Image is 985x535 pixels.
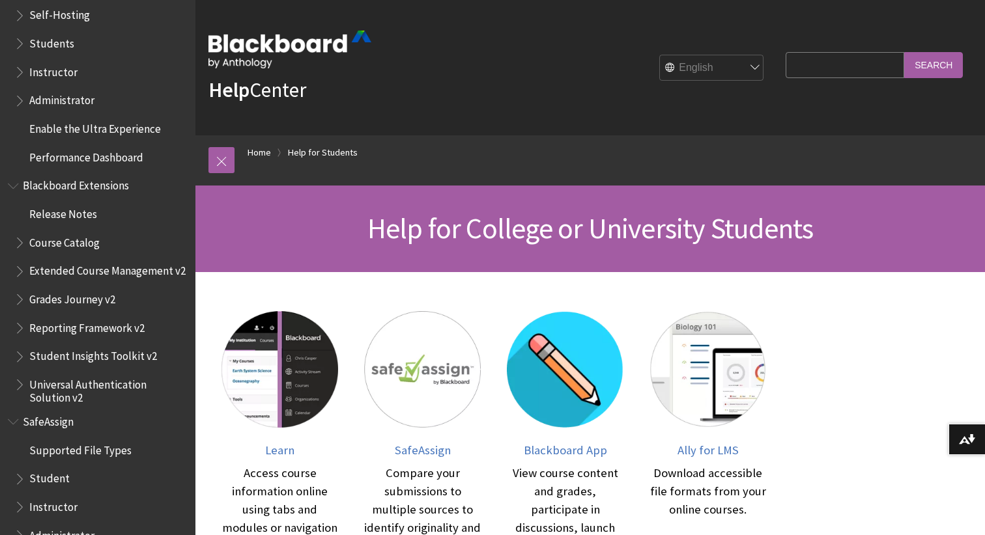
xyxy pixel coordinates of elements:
span: Students [29,33,74,50]
span: Release Notes [29,203,97,221]
span: Self-Hosting [29,5,90,22]
span: Extended Course Management v2 [29,260,186,278]
a: HelpCenter [208,77,306,103]
span: SafeAssign [395,443,451,458]
span: Performance Dashboard [29,146,143,164]
img: Blackboard App [507,311,623,428]
input: Search [904,52,963,77]
span: Grades Journey v2 [29,288,115,306]
nav: Book outline for Blackboard Extensions [8,175,188,405]
span: SafeAssign [23,411,74,428]
div: Download accessible file formats from your online courses. [650,464,766,519]
span: Student Insights Toolkit v2 [29,346,157,363]
span: Learn [265,443,294,458]
select: Site Language Selector [660,55,764,81]
a: Home [248,144,271,161]
span: Student [29,468,70,486]
span: Instructor [29,61,78,79]
span: Enable the Ultra Experience [29,118,161,135]
span: Reporting Framework v2 [29,317,145,335]
span: Blackboard App [524,443,607,458]
a: Help for Students [288,144,358,161]
strong: Help [208,77,250,103]
img: Ally for LMS [650,311,766,428]
span: Ally for LMS [678,443,739,458]
img: SafeAssign [364,311,481,428]
span: Administrator [29,90,94,107]
span: Blackboard Extensions [23,175,129,193]
img: Learn [221,311,338,428]
span: Course Catalog [29,232,100,249]
span: Help for College or University Students [367,210,814,246]
span: Supported File Types [29,439,132,457]
span: Instructor [29,496,78,514]
span: Universal Authentication Solution v2 [29,374,186,404]
img: Blackboard by Anthology [208,31,371,68]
